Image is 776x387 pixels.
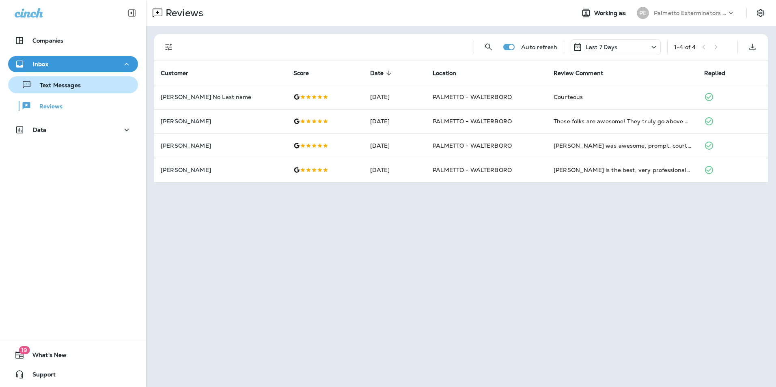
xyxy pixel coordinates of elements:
[24,352,67,361] span: What's New
[161,167,280,173] p: [PERSON_NAME]
[554,69,614,77] span: Review Comment
[8,97,138,114] button: Reviews
[8,347,138,363] button: 19What's New
[637,7,649,19] div: PE
[121,5,143,21] button: Collapse Sidebar
[704,69,736,77] span: Replied
[8,32,138,49] button: Companies
[8,366,138,383] button: Support
[8,122,138,138] button: Data
[744,39,761,55] button: Export as CSV
[554,142,691,150] div: Jason was awesome, prompt, courteous and very thorough.
[364,158,427,182] td: [DATE]
[161,69,199,77] span: Customer
[521,44,557,50] p: Auto refresh
[161,70,188,77] span: Customer
[554,70,603,77] span: Review Comment
[161,39,177,55] button: Filters
[433,93,512,101] span: PALMETTO - WALTERBORO
[370,69,394,77] span: Date
[753,6,768,20] button: Settings
[654,10,727,16] p: Palmetto Exterminators LLC
[33,127,47,133] p: Data
[293,69,320,77] span: Score
[433,166,512,174] span: PALMETTO - WALTERBORO
[161,94,280,100] p: [PERSON_NAME] No Last name
[433,69,467,77] span: Location
[364,109,427,133] td: [DATE]
[586,44,618,50] p: Last 7 Days
[594,10,629,17] span: Working as:
[433,118,512,125] span: PALMETTO - WALTERBORO
[674,44,696,50] div: 1 - 4 of 4
[161,118,280,125] p: [PERSON_NAME]
[8,56,138,72] button: Inbox
[554,117,691,125] div: These folks are awesome! They truly go above and beyond to make sure things are squared away. And...
[19,346,30,354] span: 19
[370,70,384,77] span: Date
[433,70,456,77] span: Location
[554,166,691,174] div: Joshua is the best, very professional and my dogs just love him !!!
[704,70,725,77] span: Replied
[32,37,63,44] p: Companies
[554,93,691,101] div: Courteous
[364,85,427,109] td: [DATE]
[293,70,309,77] span: Score
[32,82,81,90] p: Text Messages
[364,133,427,158] td: [DATE]
[31,103,63,111] p: Reviews
[433,142,512,149] span: PALMETTO - WALTERBORO
[162,7,203,19] p: Reviews
[481,39,497,55] button: Search Reviews
[161,142,280,149] p: [PERSON_NAME]
[33,61,48,67] p: Inbox
[8,76,138,93] button: Text Messages
[24,371,56,381] span: Support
